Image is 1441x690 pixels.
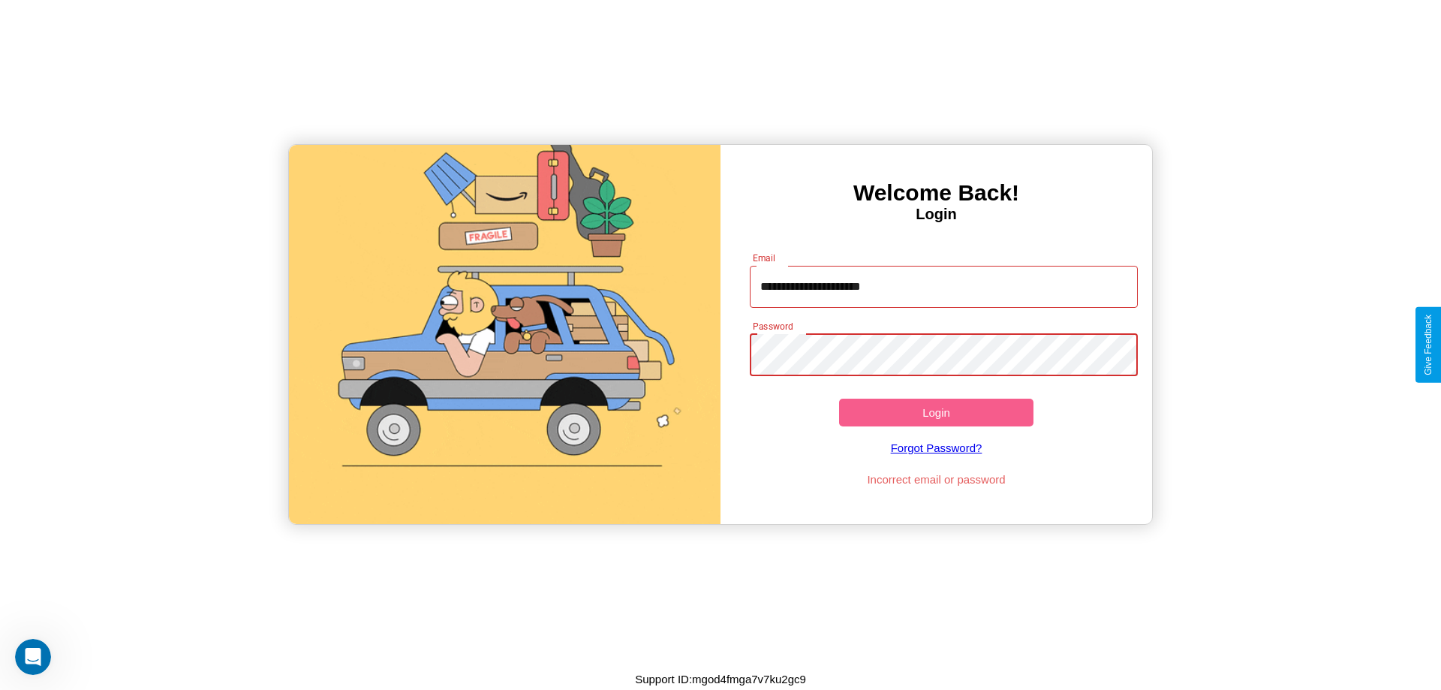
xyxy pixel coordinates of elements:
label: Email [753,252,776,264]
h4: Login [720,206,1152,223]
img: gif [289,145,720,524]
div: Give Feedback [1423,315,1433,375]
button: Login [839,399,1033,426]
h3: Welcome Back! [720,180,1152,206]
label: Password [753,320,793,333]
a: Forgot Password? [742,426,1131,469]
iframe: Intercom live chat [15,639,51,675]
p: Support ID: mgod4fmga7v7ku2gc9 [635,669,806,689]
p: Incorrect email or password [742,469,1131,490]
